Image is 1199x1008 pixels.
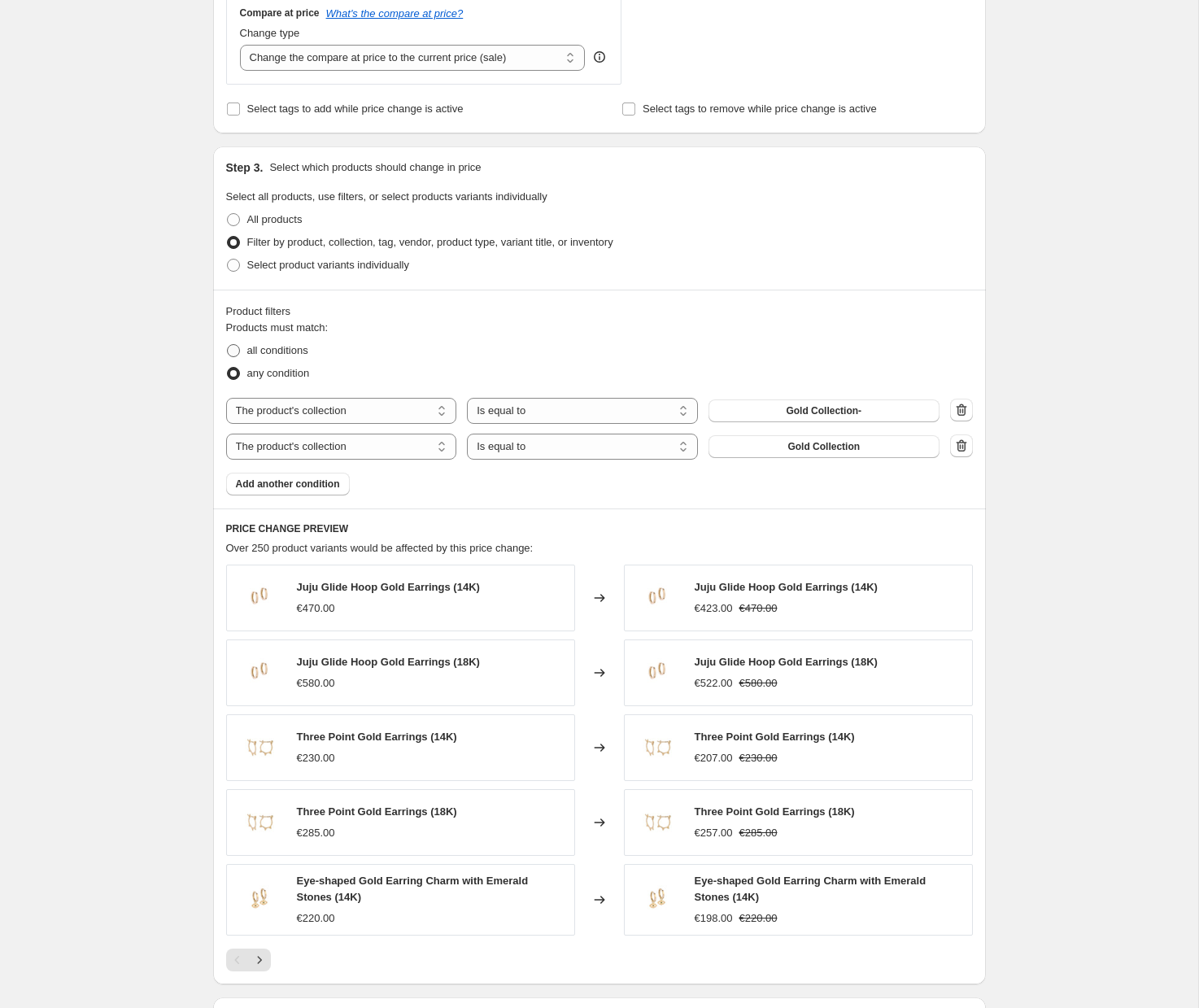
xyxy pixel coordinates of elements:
[226,190,547,203] span: Select all products, use filters, or select products variants individually
[247,367,310,379] span: any condition
[739,675,778,692] strike: €580.00
[235,574,284,622] img: bcca0484dd8fbbce475cf4f4c4b7d5b9_80x.jpg
[633,574,682,622] img: bcca0484dd8fbbce475cf4f4c4b7d5b9_80x.jpg
[695,750,733,766] div: €207.00
[739,750,778,766] strike: €230.00
[633,723,682,772] img: 9c0d73a978fd11960bc8a80e9646ac79_80x.jpg
[226,159,264,176] h2: Step 3.
[297,875,529,903] span: Eye-shaped Gold Earring Charm with Emerald Stones (14K)
[297,805,457,818] span: Three Point Gold Earrings (18K)
[236,478,340,491] span: Add another condition
[240,27,300,39] span: Change type
[226,303,973,320] div: Product filters
[226,522,973,535] h6: PRICE CHANGE PREVIEW
[247,236,613,248] span: Filter by product, collection, tag, vendor, product type, variant title, or inventory
[240,7,320,20] h3: Compare at price
[787,440,860,453] span: Gold Collection
[235,648,284,697] img: bcca0484dd8fbbce475cf4f4c4b7d5b9_80x.jpg
[739,600,778,617] strike: €470.00
[695,875,926,903] span: Eye-shaped Gold Earring Charm with Emerald Stones (14K)
[633,648,682,697] img: bcca0484dd8fbbce475cf4f4c4b7d5b9_80x.jpg
[297,581,480,593] span: Juju Glide Hoop Gold Earrings (14K)
[247,103,464,115] span: Select tags to add while price change is active
[739,825,778,841] strike: €285.00
[248,949,271,971] button: Next
[247,344,308,356] span: all conditions
[235,875,284,924] img: 084e0d00ce3c3f325da7547e6fc0cb45_80x.jpg
[269,159,481,176] p: Select which products should change in price
[326,7,464,20] button: What's the compare at price?
[226,949,271,971] nav: Pagination
[695,600,733,617] div: €423.00
[695,825,733,841] div: €257.00
[695,731,855,743] span: Three Point Gold Earrings (14K)
[695,805,855,818] span: Three Point Gold Earrings (18K)
[226,542,534,554] span: Over 250 product variants would be affected by this price change:
[708,435,940,458] button: Gold Collection
[235,723,284,772] img: 9c0d73a978fd11960bc8a80e9646ac79_80x.jpg
[695,656,878,668] span: Juju Glide Hoop Gold Earrings (18K)
[247,213,303,225] span: All products
[591,49,608,65] div: help
[297,656,480,668] span: Juju Glide Hoop Gold Earrings (18K)
[695,675,733,692] div: €522.00
[708,399,940,422] button: Gold Collection-
[633,875,682,924] img: 084e0d00ce3c3f325da7547e6fc0cb45_80x.jpg
[226,473,350,495] button: Add another condition
[297,750,335,766] div: €230.00
[633,798,682,847] img: 9c0d73a978fd11960bc8a80e9646ac79_80x.jpg
[297,731,457,743] span: Three Point Gold Earrings (14K)
[226,321,329,334] span: Products must match:
[695,910,733,927] div: €198.00
[247,259,409,271] span: Select product variants individually
[297,600,335,617] div: €470.00
[695,581,878,593] span: Juju Glide Hoop Gold Earrings (14K)
[297,675,335,692] div: €580.00
[786,404,861,417] span: Gold Collection-
[643,103,877,115] span: Select tags to remove while price change is active
[739,910,778,927] strike: €220.00
[297,825,335,841] div: €285.00
[297,910,335,927] div: €220.00
[235,798,284,847] img: 9c0d73a978fd11960bc8a80e9646ac79_80x.jpg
